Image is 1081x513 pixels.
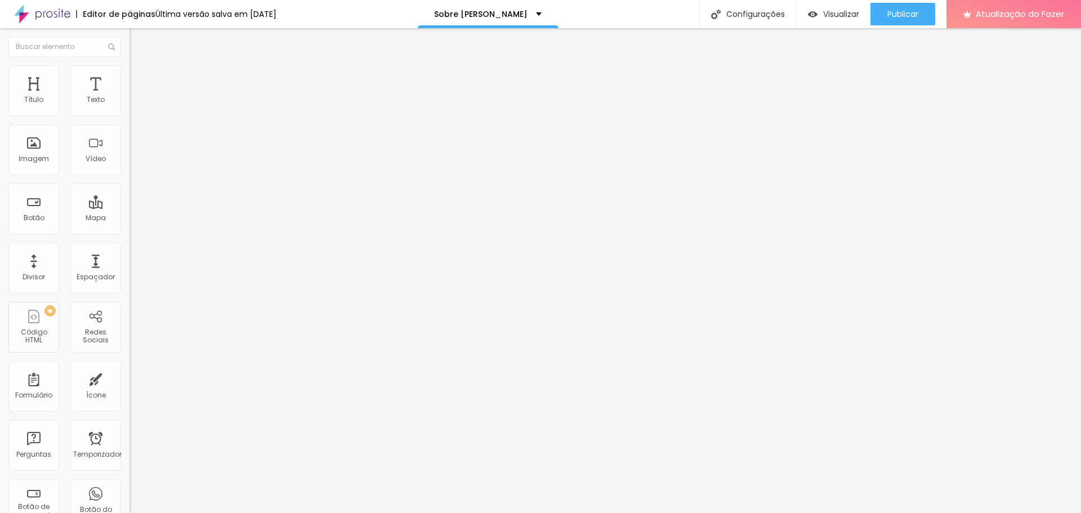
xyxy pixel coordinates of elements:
[73,449,122,459] font: Temporizador
[21,327,47,345] font: Código HTML
[19,154,49,163] font: Imagem
[108,43,115,50] img: Ícone
[870,3,935,25] button: Publicar
[8,37,121,57] input: Buscar elemento
[434,8,528,20] font: Sobre [PERSON_NAME]
[86,390,106,400] font: Ícone
[23,272,45,282] font: Divisor
[77,272,115,282] font: Espaçador
[83,327,109,345] font: Redes Sociais
[711,10,721,19] img: Ícone
[15,390,52,400] font: Formulário
[86,154,106,163] font: Vídeo
[808,10,818,19] img: view-1.svg
[86,213,106,222] font: Mapa
[155,8,276,20] font: Última versão salva em [DATE]
[976,8,1064,20] font: Atualização do Fazer
[83,8,155,20] font: Editor de páginas
[797,3,870,25] button: Visualizar
[726,8,785,20] font: Configurações
[24,213,44,222] font: Botão
[24,95,43,104] font: Título
[129,28,1081,513] iframe: Editor
[823,8,859,20] font: Visualizar
[887,8,918,20] font: Publicar
[16,449,51,459] font: Perguntas
[87,95,105,104] font: Texto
